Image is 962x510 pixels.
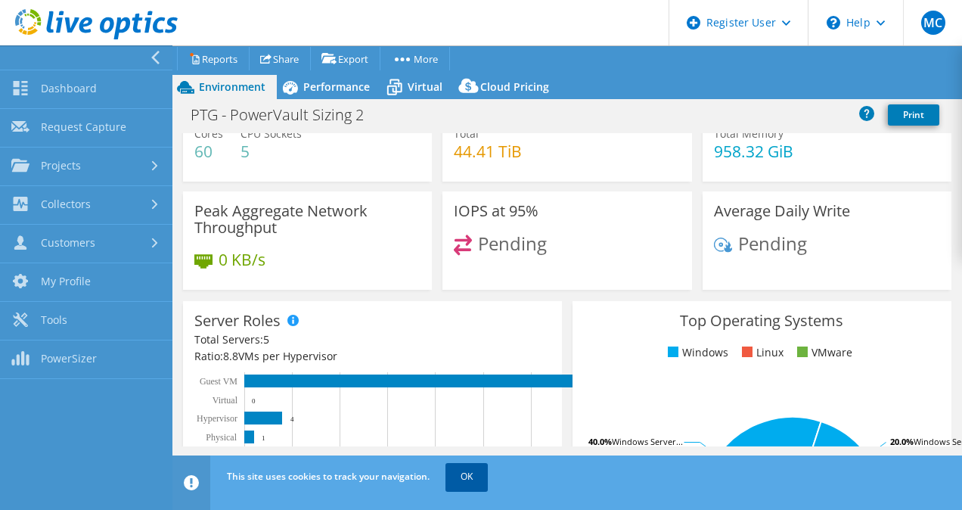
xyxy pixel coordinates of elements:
[249,47,311,70] a: Share
[262,434,265,442] text: 1
[714,203,850,219] h3: Average Daily Write
[454,203,538,219] h3: IOPS at 95%
[888,104,939,126] a: Print
[223,349,238,363] span: 8.8
[252,397,256,405] text: 0
[200,376,237,387] text: Guest VM
[177,47,250,70] a: Reports
[290,415,294,423] text: 4
[194,143,223,160] h4: 60
[612,436,683,447] tspan: Windows Server...
[380,47,450,70] a: More
[480,79,549,94] span: Cloud Pricing
[263,332,269,347] span: 5
[194,348,551,365] div: Ratio: VMs per Hypervisor
[184,107,387,123] h1: PTG - PowerVault Sizing 2
[584,313,940,329] h3: Top Operating Systems
[194,331,372,348] div: Total Servers:
[714,143,793,160] h4: 958.32 GiB
[240,143,302,160] h4: 5
[240,126,302,141] span: CPU Sockets
[890,436,914,447] tspan: 20.0%
[310,47,380,70] a: Export
[921,11,945,35] span: MC
[213,395,238,406] text: Virtual
[738,231,807,256] span: Pending
[738,344,784,361] li: Linux
[408,79,442,94] span: Virtual
[227,470,430,483] span: This site uses cookies to track your navigation.
[454,143,522,160] h4: 44.41 TiB
[194,126,223,141] span: Cores
[454,126,479,141] span: Total
[588,436,612,447] tspan: 40.0%
[194,313,281,329] h3: Server Roles
[194,203,420,236] h3: Peak Aggregate Network Throughput
[793,344,852,361] li: VMware
[714,126,784,141] span: Total Memory
[303,79,370,94] span: Performance
[827,16,840,30] svg: \n
[206,432,237,443] text: Physical
[445,463,488,490] a: OK
[664,344,728,361] li: Windows
[199,79,265,94] span: Environment
[219,251,265,268] h4: 0 KB/s
[197,413,237,424] text: Hypervisor
[478,231,547,256] span: Pending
